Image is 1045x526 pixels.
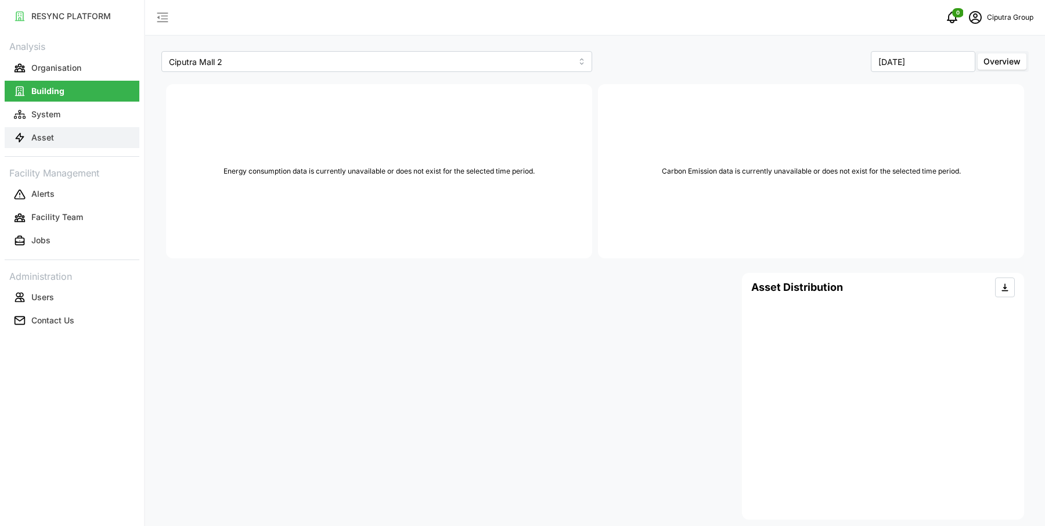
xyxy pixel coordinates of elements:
[5,184,139,205] button: Alerts
[964,6,987,29] button: schedule
[31,235,51,246] p: Jobs
[5,183,139,206] a: Alerts
[224,166,535,177] p: Energy consumption data is currently unavailable or does not exist for the selected time period.
[31,315,74,326] p: Contact Us
[5,103,139,126] a: System
[5,267,139,284] p: Administration
[662,166,961,177] p: Carbon Emission data is currently unavailable or does not exist for the selected time period.
[983,56,1021,66] span: Overview
[5,5,139,28] a: RESYNC PLATFORM
[5,56,139,80] a: Organisation
[31,291,54,303] p: Users
[871,51,975,72] input: Select Month
[956,9,960,17] span: 0
[5,37,139,54] p: Analysis
[5,126,139,149] a: Asset
[987,12,1033,23] p: Ciputra Group
[5,164,139,181] p: Facility Management
[31,211,83,223] p: Facility Team
[5,127,139,148] button: Asset
[31,85,64,97] p: Building
[5,207,139,228] button: Facility Team
[941,6,964,29] button: notifications
[5,206,139,229] a: Facility Team
[5,104,139,125] button: System
[5,57,139,78] button: Organisation
[31,62,81,74] p: Organisation
[31,132,54,143] p: Asset
[5,80,139,103] a: Building
[5,287,139,308] button: Users
[5,229,139,253] a: Jobs
[5,286,139,309] a: Users
[5,230,139,251] button: Jobs
[5,309,139,332] a: Contact Us
[751,280,843,295] h4: Asset Distribution
[31,109,60,120] p: System
[31,188,55,200] p: Alerts
[5,81,139,102] button: Building
[5,310,139,331] button: Contact Us
[5,6,139,27] button: RESYNC PLATFORM
[31,10,111,22] p: RESYNC PLATFORM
